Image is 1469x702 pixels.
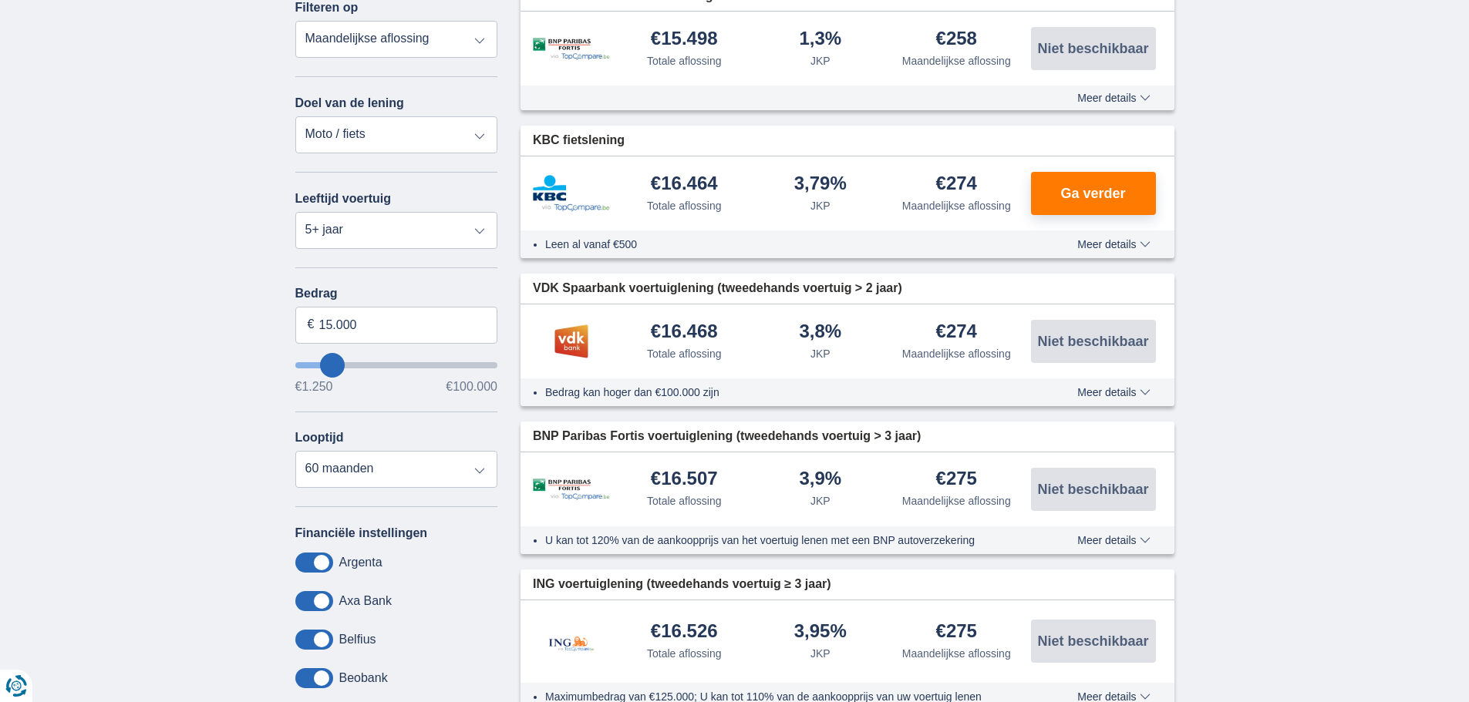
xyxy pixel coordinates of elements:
[651,322,718,343] div: €16.468
[1037,482,1148,496] span: Niet beschikbaar
[339,671,388,685] label: Beobank
[651,174,718,195] div: €16.464
[936,622,977,643] div: €275
[533,428,921,445] span: BNP Paribas Fortis voertuiglening (tweedehands voertuig > 3 jaar)
[936,29,977,50] div: €258
[1031,172,1156,215] button: Ga verder
[1037,634,1148,648] span: Niet beschikbaar
[545,237,1021,252] li: Leen al vanaf €500
[1066,92,1161,104] button: Meer details
[651,29,718,50] div: €15.498
[902,646,1011,661] div: Maandelijkse aflossing
[936,469,977,490] div: €275
[1060,186,1125,200] span: Ga verder
[533,38,610,60] img: product.pl.alt BNP Paribas Fortis
[936,322,977,343] div: €274
[647,346,722,361] div: Totale aflossing
[810,346,831,361] div: JKP
[295,526,428,540] label: Financiële instellingen
[936,174,977,195] div: €274
[810,198,831,213] div: JKP
[545,532,1021,548] li: U kan tot 120% van de aankoopprijs van het voertuig lenen met een BNP autoverzekering
[446,381,497,393] span: €100.000
[339,556,382,569] label: Argenta
[1066,534,1161,546] button: Meer details
[651,469,718,490] div: €16.507
[1031,620,1156,663] button: Niet beschikbaar
[902,53,1011,69] div: Maandelijkse aflossing
[647,493,722,509] div: Totale aflossing
[533,576,831,593] span: ING voertuiglening (tweedehands voertuig ≥ 3 jaar)
[1066,238,1161,250] button: Meer details
[1077,691,1150,702] span: Meer details
[902,493,1011,509] div: Maandelijkse aflossing
[295,431,344,445] label: Looptijd
[533,479,610,501] img: product.pl.alt BNP Paribas Fortis
[902,346,1011,361] div: Maandelijkse aflossing
[647,198,722,213] div: Totale aflossing
[295,381,333,393] span: €1.250
[651,622,718,643] div: €16.526
[545,385,1021,400] li: Bedrag kan hoger dan €100.000 zijn
[295,362,498,368] input: wantToBorrow
[533,322,610,361] img: product.pl.alt VDK bank
[295,96,404,110] label: Doel van de lening
[794,174,847,195] div: 3,79%
[339,594,392,608] label: Axa Bank
[810,53,831,69] div: JKP
[794,622,847,643] div: 3,95%
[810,646,831,661] div: JKP
[799,469,841,490] div: 3,9%
[810,493,831,509] div: JKP
[1037,42,1148,55] span: Niet beschikbaar
[1077,387,1150,398] span: Meer details
[1066,386,1161,398] button: Meer details
[533,616,610,667] img: product.pl.alt ING
[1031,320,1156,363] button: Niet beschikbaar
[647,53,722,69] div: Totale aflossing
[339,633,376,647] label: Belfius
[1031,468,1156,511] button: Niet beschikbaar
[1031,27,1156,70] button: Niet beschikbaar
[1077,92,1150,103] span: Meer details
[295,1,359,15] label: Filteren op
[1077,239,1150,250] span: Meer details
[295,192,391,206] label: Leeftijd voertuig
[533,280,902,297] span: VDK Spaarbank voertuiglening (tweedehands voertuig > 2 jaar)
[799,322,841,343] div: 3,8%
[308,316,315,334] span: €
[1077,535,1150,546] span: Meer details
[1037,334,1148,348] span: Niet beschikbaar
[533,175,610,212] img: product.pl.alt KBC
[295,287,498,301] label: Bedrag
[647,646,722,661] div: Totale aflossing
[902,198,1011,213] div: Maandelijkse aflossing
[533,132,625,149] span: KBC fietslening
[799,29,841,50] div: 1,3%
